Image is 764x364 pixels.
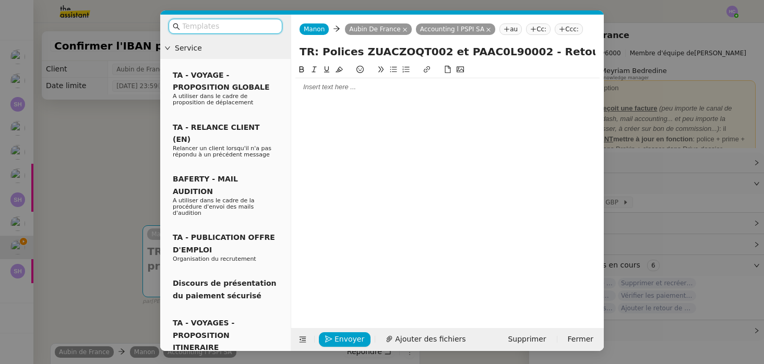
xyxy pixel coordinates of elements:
span: Ajouter des fichiers [395,333,465,345]
span: Discours de présentation du paiement sécurisé [173,279,277,299]
nz-tag: Cc: [526,23,551,35]
span: Fermer [568,333,593,345]
span: Envoyer [335,333,364,345]
span: A utiliser dans le cadre de la procédure d'envoi des mails d'audition [173,197,255,216]
span: Service [175,42,286,54]
input: Templates [182,20,276,32]
span: Manon [304,26,325,33]
span: TA - RELANCE CLIENT (EN) [173,123,260,143]
span: BAFERTY - MAIL AUDITION [173,175,238,195]
span: A utiliser dans le cadre de proposition de déplacement [173,93,253,106]
span: TA - VOYAGE - PROPOSITION GLOBALE [173,71,269,91]
div: Service [160,38,291,58]
nz-tag: Ccc: [555,23,583,35]
span: Relancer un client lorsqu'il n'a pas répondu à un précédent message [173,145,271,158]
button: Supprimer [502,332,552,347]
button: Envoyer [319,332,371,347]
span: Supprimer [508,333,546,345]
nz-tag: au [499,23,522,35]
nz-tag: Accounting l PSPI SA [416,23,495,35]
span: TA - PUBLICATION OFFRE D'EMPLOI [173,233,275,253]
input: Subject [300,44,595,59]
span: Organisation du recrutement [173,256,256,262]
span: TA - VOYAGES - PROPOSITION ITINERAIRE [173,319,234,351]
button: Fermer [562,332,600,347]
nz-tag: Aubin De France [345,23,412,35]
button: Ajouter des fichiers [379,332,472,347]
